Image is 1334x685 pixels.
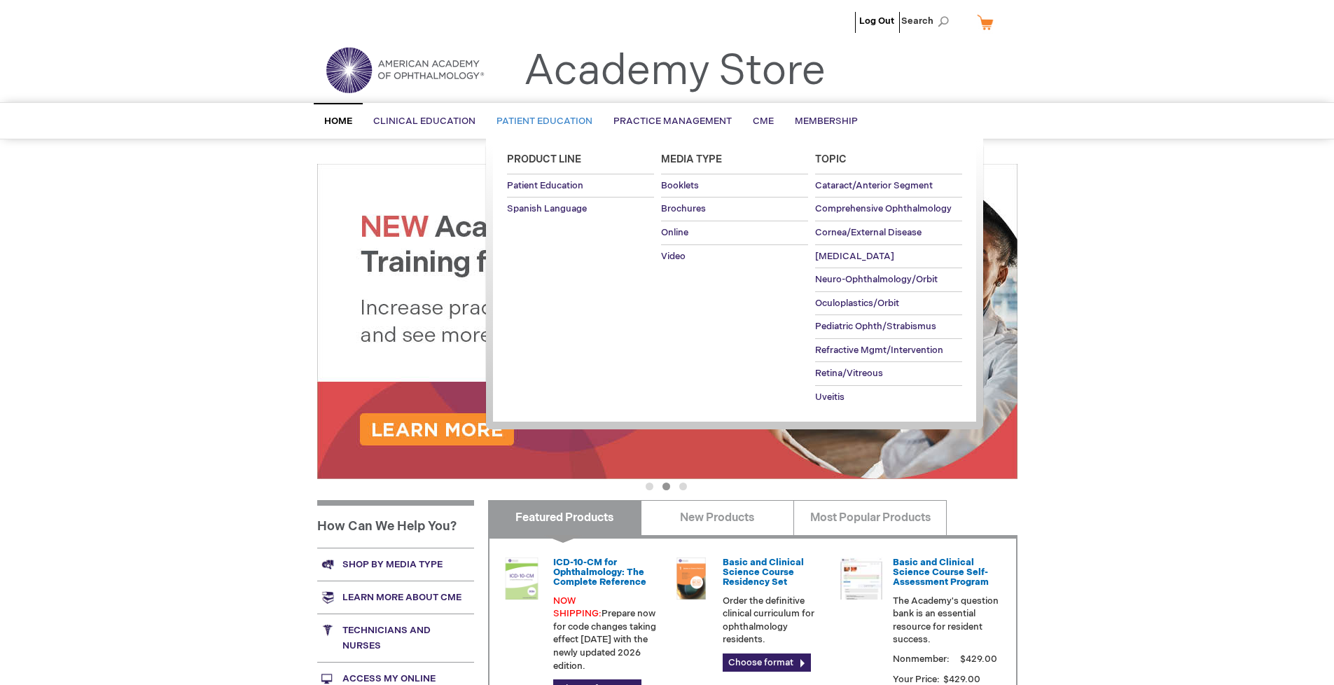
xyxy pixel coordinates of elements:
[723,653,811,672] a: Choose format
[646,483,653,490] button: 1 of 3
[815,298,899,309] span: Oculoplastics/Orbit
[815,345,943,356] span: Refractive Mgmt/Intervention
[723,595,829,646] p: Order the definitive clinical curriculum for ophthalmology residents.
[901,7,954,35] span: Search
[893,674,940,685] strong: Your Price:
[553,595,660,672] p: Prepare now for code changes taking effect [DATE] with the newly updated 2026 edition.
[317,500,474,548] h1: How Can We Help You?
[496,116,592,127] span: Patient Education
[893,651,950,668] strong: Nonmember:
[317,548,474,581] a: Shop by media type
[815,321,936,332] span: Pediatric Ophth/Strabismus
[679,483,687,490] button: 3 of 3
[661,180,699,191] span: Booklets
[723,557,804,588] a: Basic and Clinical Science Course Residency Set
[507,180,583,191] span: Patient Education
[317,614,474,662] a: Technicians and nurses
[815,180,933,191] span: Cataract/Anterior Segment
[641,500,794,535] a: New Products
[815,392,845,403] span: Uveitis
[317,581,474,614] a: Learn more about CME
[507,153,581,165] span: Product Line
[661,251,686,262] span: Video
[670,558,712,600] img: 02850963u_47.png
[893,557,989,588] a: Basic and Clinical Science Course Self-Assessment Program
[488,500,641,535] a: Featured Products
[324,116,352,127] span: Home
[815,153,847,165] span: Topic
[661,203,706,214] span: Brochures
[553,557,646,588] a: ICD-10-CM for Ophthalmology: The Complete Reference
[815,203,952,214] span: Comprehensive Ophthalmology
[795,116,858,127] span: Membership
[373,116,475,127] span: Clinical Education
[893,595,999,646] p: The Academy's question bank is an essential resource for resident success.
[507,203,587,214] span: Spanish Language
[793,500,947,535] a: Most Popular Products
[524,46,826,97] a: Academy Store
[815,368,883,379] span: Retina/Vitreous
[501,558,543,600] img: 0120008u_42.png
[662,483,670,490] button: 2 of 3
[942,674,982,685] span: $429.00
[840,558,882,600] img: bcscself_20.jpg
[661,227,688,238] span: Online
[815,251,894,262] span: [MEDICAL_DATA]
[661,153,722,165] span: Media Type
[753,116,774,127] span: CME
[613,116,732,127] span: Practice Management
[553,595,602,620] font: NOW SHIPPING:
[859,15,894,27] a: Log Out
[815,227,922,238] span: Cornea/External Disease
[958,653,999,665] span: $429.00
[815,274,938,285] span: Neuro-Ophthalmology/Orbit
